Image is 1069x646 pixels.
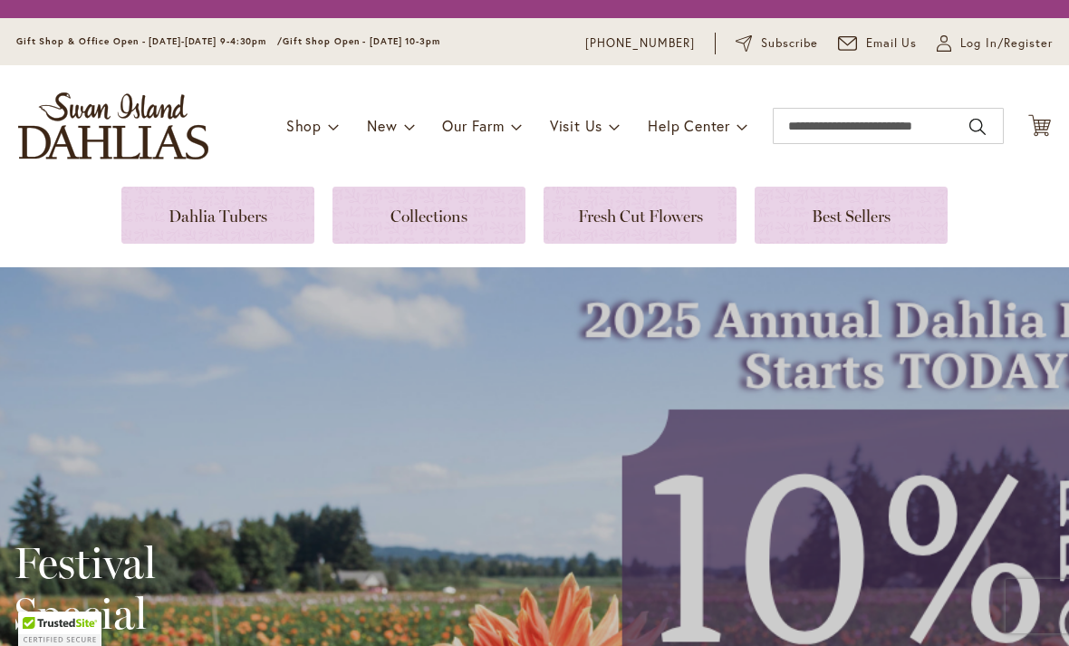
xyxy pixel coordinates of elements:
a: [PHONE_NUMBER] [585,34,695,53]
span: Log In/Register [960,34,1053,53]
span: Visit Us [550,116,602,135]
span: Gift Shop & Office Open - [DATE]-[DATE] 9-4:30pm / [16,35,283,47]
span: Our Farm [442,116,504,135]
a: Log In/Register [937,34,1053,53]
span: Gift Shop Open - [DATE] 10-3pm [283,35,440,47]
div: TrustedSite Certified [18,612,101,646]
span: Shop [286,116,322,135]
a: store logo [18,92,208,159]
span: Help Center [648,116,730,135]
span: Email Us [866,34,918,53]
span: Subscribe [761,34,818,53]
a: Email Us [838,34,918,53]
h2: Festival Special [14,537,484,639]
a: Subscribe [736,34,818,53]
button: Search [969,112,986,141]
span: New [367,116,397,135]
